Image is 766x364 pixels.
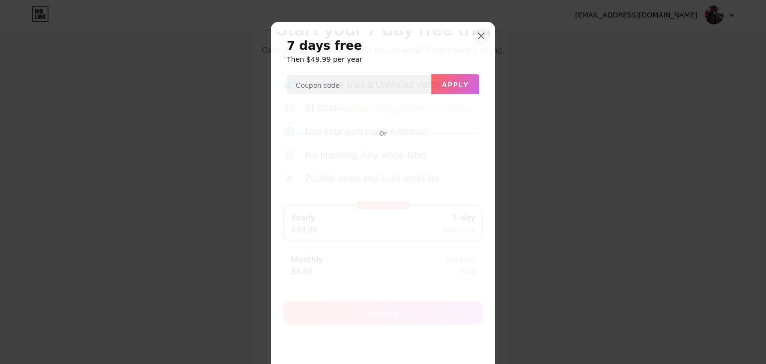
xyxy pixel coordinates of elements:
[442,80,469,89] span: Apply
[378,130,388,138] div: Or
[287,54,479,64] h6: Then $49.99 per year
[285,139,481,357] iframe: Güvenli ödeme giriş çerçevesi
[287,38,362,54] span: 7 days free
[287,75,431,95] input: Coupon code
[287,103,479,127] iframe: Güvenli ödeme düğmesi çerçevesi
[431,74,479,94] button: Apply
